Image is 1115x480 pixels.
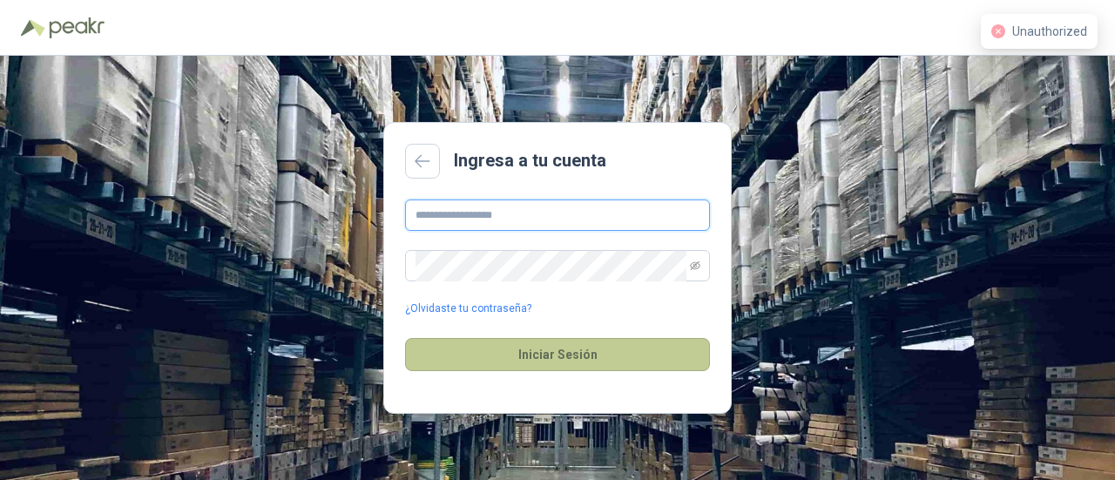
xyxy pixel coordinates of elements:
span: close-circle [991,24,1005,38]
span: eye-invisible [690,260,700,271]
button: Iniciar Sesión [405,338,710,371]
img: Logo [21,19,45,37]
a: ¿Olvidaste tu contraseña? [405,301,531,317]
span: Unauthorized [1012,24,1087,38]
img: Peakr [49,17,105,38]
h2: Ingresa a tu cuenta [454,147,606,174]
